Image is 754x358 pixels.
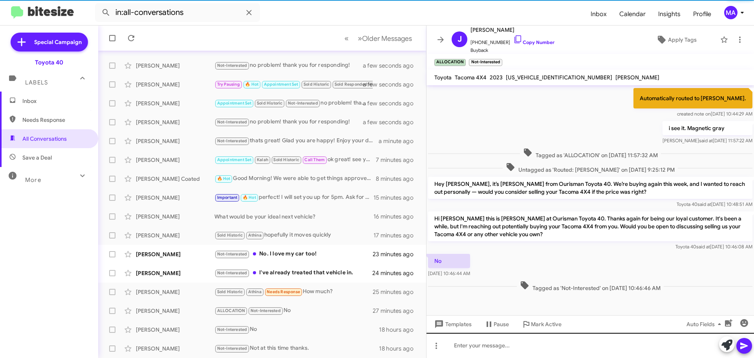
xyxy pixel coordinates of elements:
[426,317,478,331] button: Templates
[136,137,214,145] div: [PERSON_NAME]
[470,25,555,35] span: [PERSON_NAME]
[340,30,353,46] button: Previous
[515,317,568,331] button: Mark Active
[470,35,555,46] span: [PHONE_NUMBER]
[248,233,262,238] span: Athina
[662,121,752,135] p: i see it. Magnetic gray
[373,269,420,277] div: 24 minutes ago
[458,33,462,46] span: J
[675,244,752,250] span: Toyota 40 [DATE] 10:46:08 AM
[217,289,243,294] span: Sold Historic
[668,33,697,47] span: Apply Tags
[680,317,730,331] button: Auto Fields
[433,317,472,331] span: Templates
[136,194,214,202] div: [PERSON_NAME]
[11,33,88,51] a: Special Campaign
[267,289,300,294] span: Needs Response
[428,211,752,241] p: Hi [PERSON_NAME] this is [PERSON_NAME] at Ourisman Toyota 40. Thanks again for being our loyal cu...
[214,268,373,277] div: I've already treated that vehicle in.
[214,117,373,127] div: no problem! thank you for responding!
[257,157,268,162] span: Kalah
[304,157,325,162] span: Call Them
[22,116,89,124] span: Needs Response
[136,175,214,183] div: [PERSON_NAME] Coated
[686,317,724,331] span: Auto Fields
[699,138,713,143] span: said at
[434,59,466,66] small: ALLOCATION
[494,317,509,331] span: Pause
[506,74,612,81] span: [US_VEHICLE_IDENTIFICATION_NUMBER]
[362,34,412,43] span: Older Messages
[288,101,318,106] span: Not-Interested
[217,63,247,68] span: Not-Interested
[217,119,247,125] span: Not-Interested
[677,201,752,207] span: Toyota 40 [DATE] 10:48:51 AM
[214,136,379,145] div: thats great! Glad you are happy! Enjoy your day
[662,138,752,143] span: [PERSON_NAME] [DATE] 11:57:22 AM
[136,307,214,315] div: [PERSON_NAME]
[217,252,247,257] span: Not-Interested
[379,345,420,352] div: 18 hours ago
[34,38,82,46] span: Special Campaign
[214,250,373,259] div: No. I love my car too!
[214,193,373,202] div: perfect! I will set you up for 5pm. Ask for [PERSON_NAME] when you arrive
[531,317,562,331] span: Mark Active
[513,39,555,45] a: Copy Number
[95,3,260,22] input: Search
[136,118,214,126] div: [PERSON_NAME]
[677,111,711,117] span: created note on
[214,80,373,89] div: no problem! thank you for responding!
[517,281,664,292] span: Tagged as 'Not-Interested' on [DATE] 10:46:46 AM
[217,270,247,275] span: Not-Interested
[136,156,214,164] div: [PERSON_NAME]
[217,101,252,106] span: Appointment Set
[214,344,379,353] div: Not at this time thanks.
[344,33,349,43] span: «
[376,175,420,183] div: 8 minutes ago
[478,317,515,331] button: Pause
[428,177,752,199] p: Hey [PERSON_NAME], it’s [PERSON_NAME] from Ourisman Toyota 40. We’re buying again this week, and ...
[613,3,652,26] span: Calendar
[503,162,678,174] span: Untagged as 'Routed: [PERSON_NAME]' on [DATE] 9:25:12 PM
[520,148,661,159] span: Tagged as 'ALLOCATION' on [DATE] 11:57:32 AM
[373,194,420,202] div: 15 minutes ago
[214,61,373,70] div: no problem! thank you for responding!
[469,59,502,66] small: Not-Interested
[490,74,503,81] span: 2023
[636,33,716,47] button: Apply Tags
[455,74,487,81] span: Tacoma 4X4
[677,111,752,117] span: [DATE] 10:44:29 AM
[264,82,298,87] span: Appointment Set
[379,137,420,145] div: a minute ago
[136,345,214,352] div: [PERSON_NAME]
[717,6,745,19] button: MA
[697,201,711,207] span: said at
[633,88,752,108] p: Automatically routed to [PERSON_NAME].
[214,99,373,108] div: no problem! thank you for responding!
[214,213,373,220] div: What would be your ideal next vehicle?
[687,3,717,26] a: Profile
[335,82,384,87] span: Sold Responded Historic
[25,79,48,86] span: Labels
[217,176,231,181] span: 🔥 Hot
[22,97,89,105] span: Inbox
[251,308,281,313] span: Not-Interested
[340,30,417,46] nav: Page navigation example
[22,154,52,162] span: Save a Deal
[35,59,63,66] div: Toyota 40
[214,174,376,183] div: Good Morning! We were able to get things approved with $7,000 down! Ay chance you can come up wit...
[217,308,245,313] span: ALLOCATION
[217,233,243,238] span: Sold Historic
[217,195,238,200] span: Important
[358,33,362,43] span: »
[428,270,470,276] span: [DATE] 10:46:44 AM
[217,327,247,332] span: Not-Interested
[214,306,373,315] div: No
[584,3,613,26] span: Inbox
[136,326,214,334] div: [PERSON_NAME]
[22,135,67,143] span: All Conversations
[136,269,214,277] div: [PERSON_NAME]
[353,30,417,46] button: Next
[373,288,420,296] div: 25 minutes ago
